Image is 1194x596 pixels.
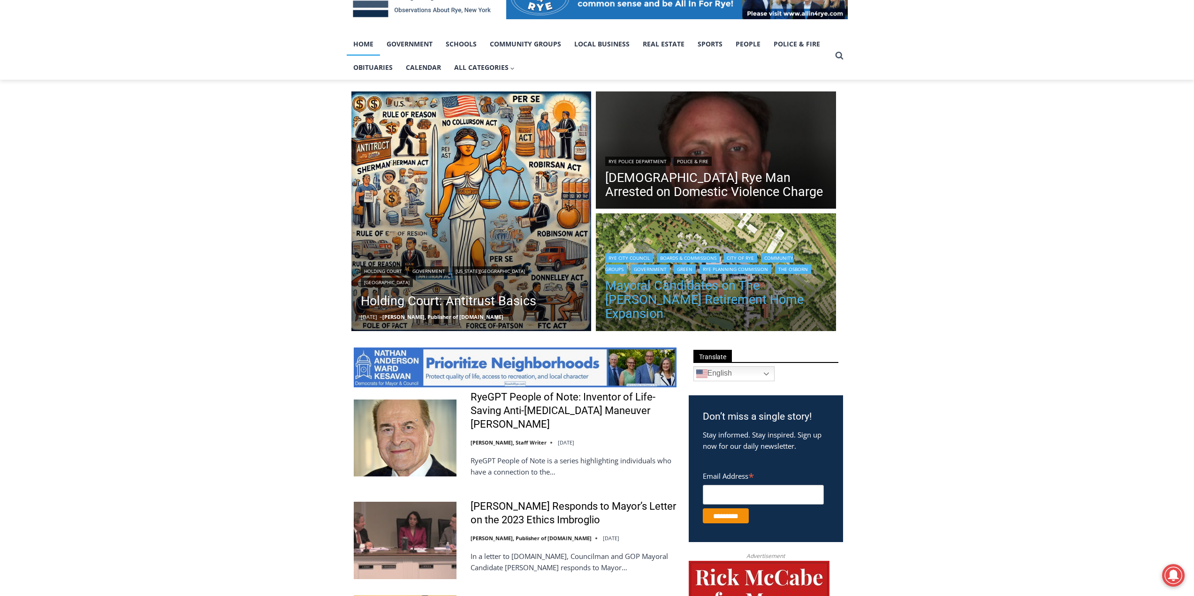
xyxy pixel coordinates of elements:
button: Child menu of All Categories [448,56,522,79]
span: Translate [693,350,732,362]
p: In a letter to [DOMAIN_NAME], Councilman and GOP Mayoral Candidate [PERSON_NAME] responds to Mayor… [471,551,677,573]
a: [PERSON_NAME], Publisher of [DOMAIN_NAME] [382,313,503,320]
a: Government [380,32,439,56]
a: Read More 42 Year Old Rye Man Arrested on Domestic Violence Charge [596,91,836,211]
a: Government [409,266,449,276]
nav: Primary Navigation [347,32,831,80]
a: Mayoral Candidates on The [PERSON_NAME] Retirement Home Expansion [605,279,827,321]
span: Advertisement [737,551,794,560]
a: The Osborn [775,264,811,274]
a: Green [674,264,696,274]
a: RyeGPT People of Note: Inventor of Life-Saving Anti-[MEDICAL_DATA] Maneuver [PERSON_NAME] [471,391,677,431]
a: Boards & Commissions [657,253,720,263]
a: [DEMOGRAPHIC_DATA] Rye Man Arrested on Domestic Violence Charge [605,171,827,199]
a: Holding Court: Antitrust Basics [361,292,582,310]
div: "The first chef I interviewed talked about coming to [GEOGRAPHIC_DATA] from [GEOGRAPHIC_DATA] in ... [237,0,443,91]
div: | [605,155,827,166]
a: Police & Fire [674,157,712,166]
img: RyeGPT People of Note: Inventor of Life-Saving Anti-Choking Maneuver Dr. Henry Heimlich [354,400,456,476]
a: Police & Fire [767,32,827,56]
a: Intern @ [DOMAIN_NAME] [226,91,455,117]
a: Read More Holding Court: Antitrust Basics [351,91,592,332]
a: Obituaries [347,56,399,79]
a: [PERSON_NAME], Staff Writer [471,439,547,446]
a: City of Rye [723,253,757,263]
time: [DATE] [558,439,574,446]
a: Holding Court [361,266,405,276]
a: Local Business [568,32,636,56]
h3: Don’t miss a single story! [703,409,829,424]
time: [DATE] [603,535,619,542]
img: Holding Court Anti Trust Basics Illustration DALLE 2025-10-14 [351,91,592,332]
label: Email Address [703,467,824,483]
a: Home [347,32,380,56]
a: [PERSON_NAME], Publisher of [DOMAIN_NAME] [471,535,592,542]
a: Real Estate [636,32,691,56]
a: Schools [439,32,483,56]
a: Community Groups [483,32,568,56]
img: en [696,368,707,379]
a: [US_STATE][GEOGRAPHIC_DATA] [452,266,528,276]
img: (PHOTO: Illustrative plan of The Osborn's proposed site plan from the July 10, 2025 planning comm... [596,213,836,333]
span: – [380,313,382,320]
button: View Search Form [831,47,848,64]
span: Intern @ [DOMAIN_NAME] [245,93,435,114]
a: English [693,366,775,381]
div: | | | | | | | [605,251,827,274]
img: (PHOTO: Rye PD arrested Michael P. O’Connell, age 42 of Rye, NY, on a domestic violence charge on... [596,91,836,211]
a: Government [631,264,670,274]
a: [GEOGRAPHIC_DATA] [361,278,413,287]
a: Read More Mayoral Candidates on The Osborn Retirement Home Expansion [596,213,836,333]
a: Sports [691,32,729,56]
a: Rye Planning Commission [700,264,771,274]
a: Calendar [399,56,448,79]
div: | | | [361,264,582,287]
a: Rye City Council [605,253,653,263]
img: Henderson Responds to Mayor’s Letter on the 2023 Ethics Imbroglio [354,502,456,579]
time: [DATE] [361,313,377,320]
a: [PERSON_NAME] Responds to Mayor’s Letter on the 2023 Ethics Imbroglio [471,500,677,527]
a: Rye Police Department [605,157,670,166]
a: People [729,32,767,56]
p: Stay informed. Stay inspired. Sign up now for our daily newsletter. [703,429,829,452]
p: RyeGPT People of Note is a series highlighting individuals who have a connection to the… [471,455,677,477]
